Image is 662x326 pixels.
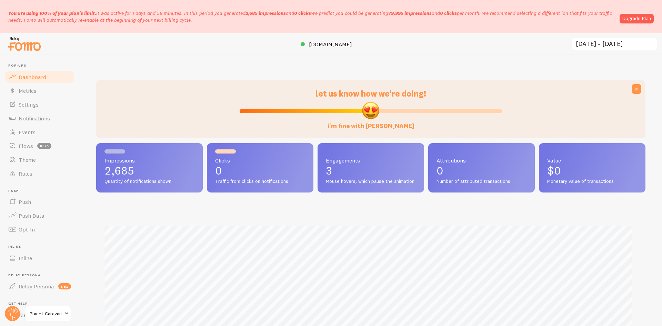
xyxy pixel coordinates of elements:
[547,158,637,163] span: Value
[4,279,75,293] a: Relay Persona new
[30,309,62,318] span: Planet Caravan
[4,111,75,125] a: Notifications
[326,158,416,163] span: Engagements
[437,165,526,176] p: 0
[8,302,75,306] span: Get Help
[315,88,426,99] span: let us know how we're doing!
[8,63,75,68] span: Pop-ups
[547,178,637,185] span: Monetary value of transactions
[328,115,414,130] label: i'm fine with [PERSON_NAME]
[326,165,416,176] p: 3
[104,178,194,185] span: Quantity of notifications shown
[620,14,654,23] a: Upgrade Plan
[8,10,96,16] span: You are using 100% of your plan's limit.
[437,158,526,163] span: Attributions
[440,10,457,16] b: 0 clicks
[19,156,36,163] span: Theme
[4,125,75,139] a: Events
[19,129,36,136] span: Events
[4,251,75,265] a: Inline
[19,170,32,177] span: Rules
[437,178,526,185] span: Number of attributed transactions
[4,98,75,111] a: Settings
[25,305,71,322] a: Planet Caravan
[19,283,54,290] span: Relay Persona
[8,245,75,249] span: Inline
[4,153,75,167] a: Theme
[19,255,32,261] span: Inline
[326,178,416,185] span: Mouse hovers, which pause the animation
[8,189,75,193] span: Push
[215,158,305,163] span: Clicks
[547,164,561,177] span: $0
[58,283,71,289] span: new
[8,273,75,278] span: Relay Persona
[4,223,75,236] a: Opt-In
[7,35,42,52] img: fomo-relay-logo-orange.svg
[294,10,311,16] b: 0 clicks
[19,198,31,205] span: Push
[4,84,75,98] a: Metrics
[361,101,380,120] img: emoji.png
[215,178,305,185] span: Traffic from clicks on notifications
[19,115,50,122] span: Notifications
[4,70,75,84] a: Dashboard
[4,195,75,209] a: Push
[19,226,35,233] span: Opt-In
[19,101,39,108] span: Settings
[19,87,37,94] span: Metrics
[215,165,305,176] p: 0
[245,10,286,16] b: 2,685 impressions
[245,10,311,16] span: and
[4,209,75,223] a: Push Data
[19,73,46,80] span: Dashboard
[4,167,75,180] a: Rules
[19,212,44,219] span: Push Data
[19,142,33,149] span: Flows
[104,165,194,176] p: 2,685
[388,10,432,16] b: 79,995 impressions
[8,10,615,23] p: It was active for 1 days and 58 minutes. In this period you generated We predict you could be gen...
[104,158,194,163] span: Impressions
[37,143,51,149] span: beta
[388,10,457,16] span: and
[4,139,75,153] a: Flows beta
